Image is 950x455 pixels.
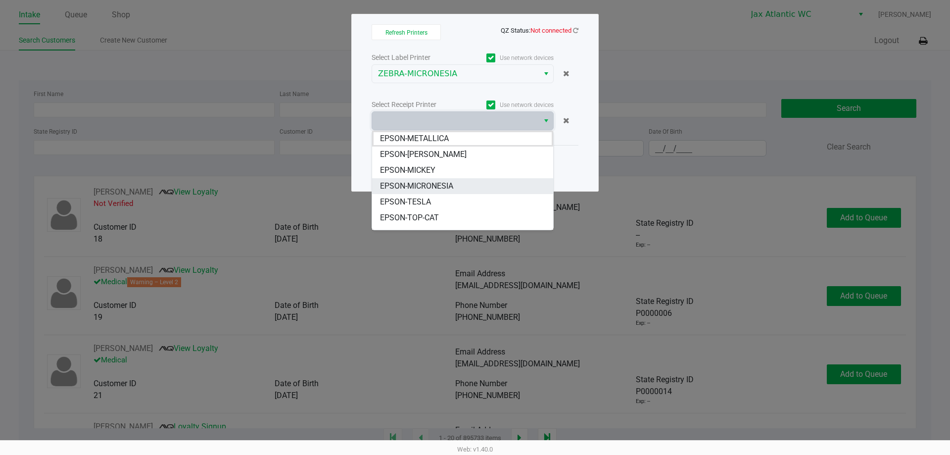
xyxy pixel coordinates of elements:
span: QZ Status: [501,27,578,34]
span: EPSON-MICRONESIA [380,180,453,192]
span: Web: v1.40.0 [457,446,493,453]
span: EPSON-TESLA [380,196,431,208]
span: EPSON-U2 [380,228,417,240]
span: EPSON-TOP-CAT [380,212,439,224]
span: EPSON-METALLICA [380,133,449,145]
div: Select Label Printer [372,52,463,63]
span: Refresh Printers [385,29,427,36]
button: Select [539,112,553,130]
button: Refresh Printers [372,24,441,40]
label: Use network devices [463,53,554,62]
label: Use network devices [463,101,554,109]
span: EPSON-MICKEY [380,164,435,176]
button: Select [539,65,553,83]
span: EPSON-[PERSON_NAME] [380,149,467,160]
span: ZEBRA-MICRONESIA [378,68,533,80]
div: Select Receipt Printer [372,100,463,110]
span: Not connected [530,27,571,34]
